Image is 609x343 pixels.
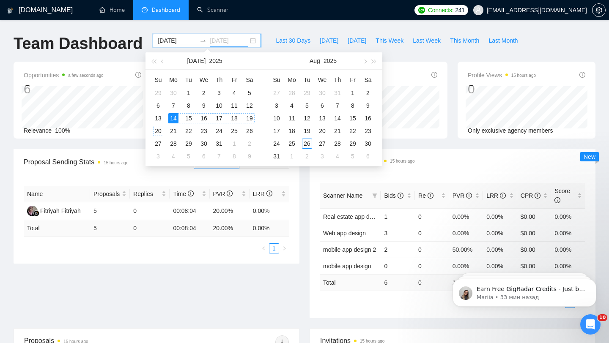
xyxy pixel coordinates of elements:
[390,159,414,163] time: 15 hours ago
[398,193,403,199] span: info-circle
[13,18,156,46] div: message notification from Mariia, 33 мин назад. Earn Free GigRadar Credits - Just by Sharing Your...
[486,192,506,199] span: LRR
[244,151,255,161] div: 9
[449,208,483,225] td: 0.00%
[269,112,284,125] td: 2025-08-10
[348,101,358,111] div: 8
[440,261,609,320] iframe: Intercom notifications сообщение
[244,113,255,123] div: 19
[284,99,299,112] td: 2025-08-04
[345,112,360,125] td: 2025-08-15
[360,87,376,99] td: 2025-08-02
[153,113,163,123] div: 13
[284,137,299,150] td: 2025-08-25
[19,25,33,39] img: Profile image for Mariia
[158,36,196,45] input: Start date
[211,99,227,112] td: 2025-07-10
[302,113,312,123] div: 12
[196,112,211,125] td: 2025-07-16
[323,230,366,237] a: Web app design
[408,34,445,47] button: Last Week
[200,37,206,44] span: to
[284,73,299,87] th: Mo
[483,208,517,225] td: 0.00%
[272,139,282,149] div: 24
[93,189,120,199] span: Proposals
[168,139,178,149] div: 28
[360,125,376,137] td: 2025-08-23
[315,99,330,112] td: 2025-08-06
[227,73,242,87] th: Fr
[181,99,196,112] td: 2025-07-08
[317,139,327,149] div: 27
[449,225,483,241] td: 0.00%
[332,88,343,98] div: 31
[227,125,242,137] td: 2025-07-25
[360,112,376,125] td: 2025-08-16
[227,191,233,196] span: info-circle
[330,150,345,163] td: 2025-09-04
[484,34,522,47] button: Last Month
[272,101,282,111] div: 3
[323,246,376,253] a: mobile app design 2
[211,137,227,150] td: 2025-07-31
[104,161,128,165] time: 15 hours ago
[517,208,551,225] td: $0.00
[244,101,255,111] div: 12
[315,137,330,150] td: 2025-08-27
[227,112,242,125] td: 2025-07-18
[332,101,343,111] div: 7
[242,73,257,87] th: Sa
[376,36,403,45] span: This Week
[579,72,585,78] span: info-circle
[360,137,376,150] td: 2025-08-30
[170,202,209,220] td: 00:08:04
[323,213,384,220] a: Real estate app design
[229,101,239,111] div: 11
[27,207,81,214] a: FFFitriyah Fitriyah
[184,151,194,161] div: 5
[302,88,312,98] div: 29
[168,113,178,123] div: 14
[14,34,143,54] h1: Team Dashboard
[90,202,130,220] td: 5
[332,151,343,161] div: 4
[269,243,279,253] li: 1
[315,125,330,137] td: 2025-08-20
[330,125,345,137] td: 2025-08-21
[68,73,103,78] time: a few seconds ago
[199,126,209,136] div: 23
[332,139,343,149] div: 28
[315,73,330,87] th: We
[130,220,170,237] td: 0
[302,101,312,111] div: 5
[363,151,373,161] div: 6
[151,99,166,112] td: 2025-07-06
[209,52,222,69] button: 2025
[40,206,81,215] div: Fitriyah Fitriyah
[250,220,289,237] td: 0.00 %
[153,101,163,111] div: 6
[214,126,224,136] div: 24
[284,87,299,99] td: 2025-07-28
[244,126,255,136] div: 26
[214,88,224,98] div: 3
[282,246,287,251] span: right
[229,151,239,161] div: 8
[181,137,196,150] td: 2025-07-29
[320,155,585,166] span: Scanner Breakdown
[468,81,536,97] div: 0
[521,192,540,199] span: CPR
[345,87,360,99] td: 2025-08-01
[211,73,227,87] th: Th
[272,113,282,123] div: 10
[151,87,166,99] td: 2025-06-29
[345,137,360,150] td: 2025-08-29
[592,3,606,17] button: setting
[168,101,178,111] div: 7
[214,139,224,149] div: 31
[310,52,320,69] button: Aug
[210,36,248,45] input: End date
[24,220,90,237] td: Total
[360,150,376,163] td: 2025-09-06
